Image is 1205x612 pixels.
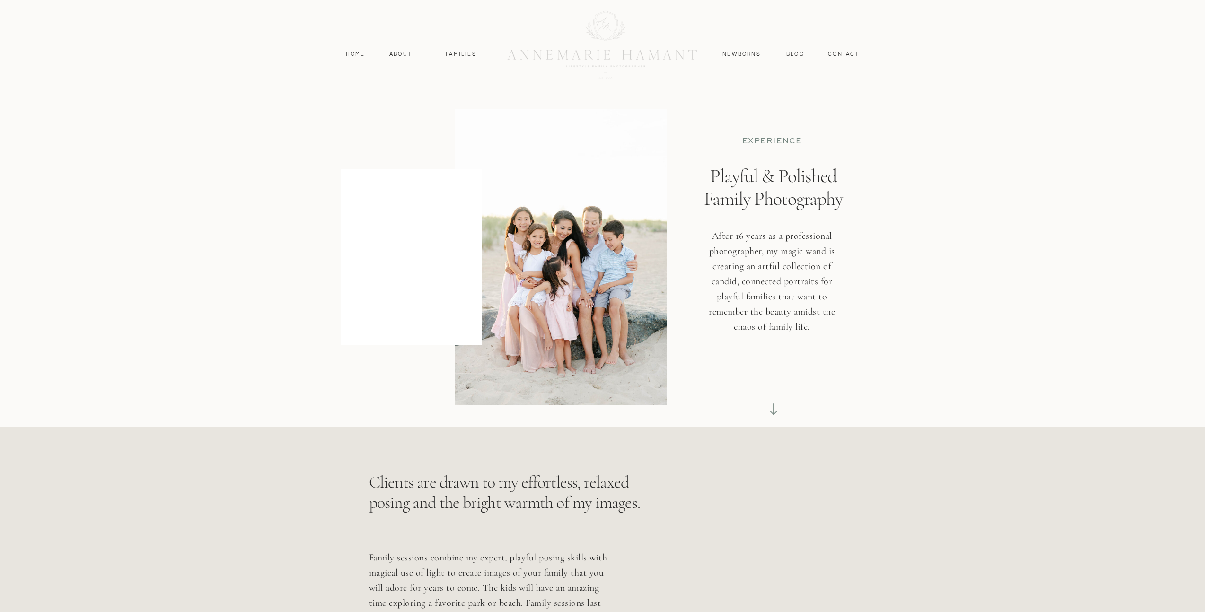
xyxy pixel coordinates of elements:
[387,50,414,59] a: About
[719,50,765,59] a: Newborns
[714,136,830,146] p: EXPERIENCE
[823,50,864,59] a: contact
[440,50,483,59] a: Families
[342,50,369,59] a: Home
[703,228,842,350] h3: After 16 years as a professional photographer, my magic wand is creating an artful collection of ...
[369,472,643,539] p: Clients are drawn to my effortless, relaxed posing and the bright warmth of my images.
[696,165,851,251] h1: Playful & Polished Family Photography
[784,50,807,59] a: Blog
